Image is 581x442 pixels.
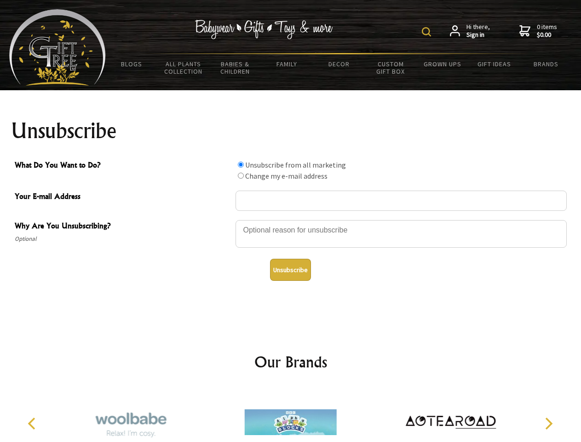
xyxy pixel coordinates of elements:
[209,54,261,81] a: Babies & Children
[466,31,490,39] strong: Sign in
[9,9,106,86] img: Babyware - Gifts - Toys and more...
[15,159,231,173] span: What Do You Want to Do?
[18,351,563,373] h2: Our Brands
[23,413,43,434] button: Previous
[416,54,468,74] a: Grown Ups
[238,173,244,179] input: What Do You Want to Do?
[365,54,417,81] a: Custom Gift Box
[422,27,431,36] img: product search
[466,23,490,39] span: Hi there,
[519,23,557,39] a: 0 items$0.00
[313,54,365,74] a: Decor
[106,54,158,74] a: BLOGS
[158,54,210,81] a: All Plants Collection
[11,120,570,142] h1: Unsubscribe
[468,54,520,74] a: Gift Ideas
[15,220,231,233] span: Why Are You Unsubscribing?
[450,23,490,39] a: Hi there,Sign in
[537,31,557,39] strong: $0.00
[261,54,313,74] a: Family
[195,20,333,39] img: Babywear - Gifts - Toys & more
[245,160,346,169] label: Unsubscribe from all marketing
[238,162,244,168] input: What Do You Want to Do?
[538,413,558,434] button: Next
[537,23,557,39] span: 0 items
[15,233,231,244] span: Optional
[236,191,567,211] input: Your E-mail Address
[520,54,572,74] a: Brands
[270,259,311,281] button: Unsubscribe
[15,191,231,204] span: Your E-mail Address
[236,220,567,248] textarea: Why Are You Unsubscribing?
[245,171,328,180] label: Change my e-mail address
